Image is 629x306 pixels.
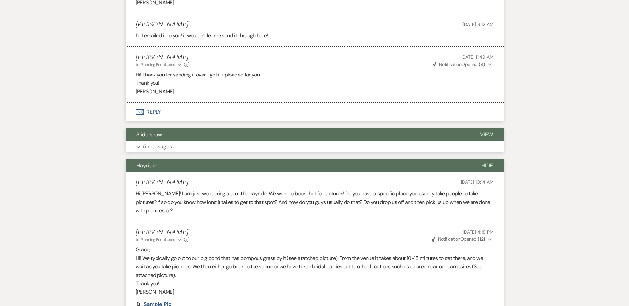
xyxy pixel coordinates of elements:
span: [DATE] 10:14 AM [461,179,494,185]
p: [PERSON_NAME] [136,288,494,296]
p: Hi [PERSON_NAME]! I am just wondering about the hayride! We want to book that for pictures! Do yo... [136,189,494,215]
button: NotificationOpened (12) [431,236,493,243]
h5: [PERSON_NAME] [136,53,190,62]
button: Reply [126,103,504,121]
p: hi! I emailed it to you! it wouldn’t let me send it through here! [136,31,494,40]
span: [DATE] 4:18 PM [463,229,493,235]
p: Grace, [136,245,494,254]
span: [DATE] 9:12 AM [463,21,493,27]
p: Hi! We typically go out to our big pond that has pompous grass by it (see atatched picture). From... [136,254,494,280]
p: [PERSON_NAME] [136,87,494,96]
span: Slide show [136,131,162,138]
span: Notification [438,236,460,242]
span: Notification [439,61,461,67]
span: Opened [433,61,485,67]
button: Slide show [126,128,470,141]
button: NotificationOpened (4) [432,61,494,68]
strong: ( 4 ) [479,61,485,67]
button: to: Planning Portal Users [136,237,183,243]
span: Hayride [136,162,156,169]
button: to: Planning Portal Users [136,62,183,68]
h5: [PERSON_NAME] [136,229,190,237]
button: View [470,128,504,141]
strong: ( 12 ) [478,236,485,242]
p: Thank you! [136,280,494,288]
button: Hayride [126,159,471,172]
p: Hi! Thank you for sending it over. I got it uploaded for you. [136,71,494,79]
button: 5 messages [126,141,504,152]
span: [DATE] 11:49 AM [461,54,494,60]
span: View [480,131,493,138]
h5: [PERSON_NAME] [136,21,188,29]
span: Opened [432,236,485,242]
span: Hide [481,162,493,169]
p: 5 messages [143,142,172,151]
h5: [PERSON_NAME] [136,178,188,187]
span: to: Planning Portal Users [136,237,176,242]
p: Thank you! [136,79,494,87]
span: to: Planning Portal Users [136,62,176,67]
button: Hide [471,159,504,172]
